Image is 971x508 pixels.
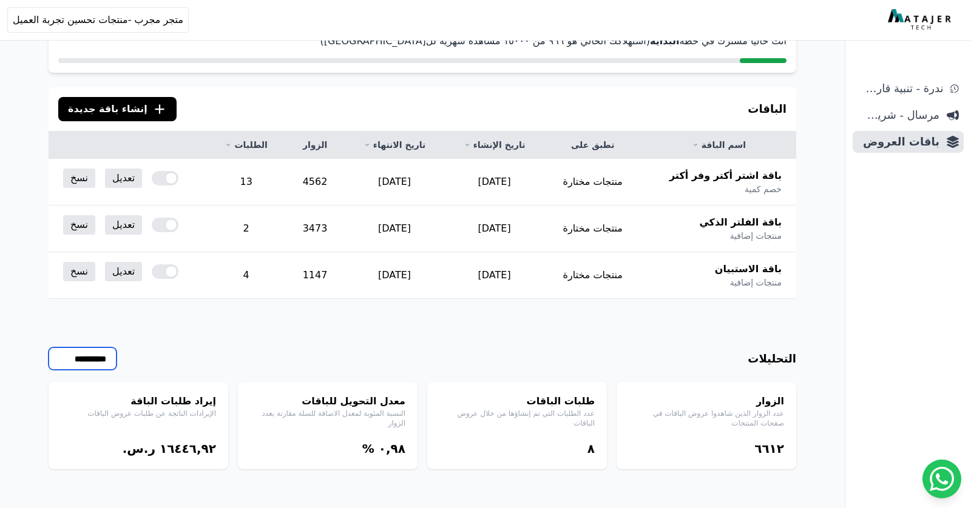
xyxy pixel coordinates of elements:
span: % [362,441,374,456]
td: منتجات مختارة [544,206,641,252]
h4: الزوار [629,394,784,409]
th: الزوار [285,132,344,159]
span: باقة الاستبيان [715,262,782,276]
span: باقة اشتر أكتر وفر أكتر [669,169,782,183]
td: 4562 [285,159,344,206]
h3: التحليلات [748,350,796,367]
td: [DATE] [445,206,544,252]
p: عدد الزوار الذين شاهدوا عروض الباقات في صفحات المنتجات [629,409,784,428]
bdi: ١٦٤٤٦,٩٢ [160,441,216,456]
td: [DATE] [345,252,445,299]
a: اسم الباقة [656,139,782,151]
h4: طلبات الباقات [439,394,595,409]
p: الإيرادات الناتجة عن طلبات عروض الباقات [61,409,216,418]
h3: الباقات [748,101,787,118]
a: نسخ [63,262,95,281]
a: تاريخ الإنشاء [459,139,530,151]
a: تعديل [105,262,142,281]
span: خصم كمية [745,183,782,195]
div: ٦٦١٢ [629,440,784,457]
span: باقة الفلتر الذكي [699,215,782,230]
td: 13 [207,159,286,206]
th: تطبق على [544,132,641,159]
a: تعديل [105,169,142,188]
td: [DATE] [345,159,445,206]
span: مرسال - شريط دعاية [858,107,939,124]
p: النسبة المئوية لمعدل الاضافة للسلة مقارنة بعدد الزوار [250,409,405,428]
div: ٨ [439,440,595,457]
a: نسخ [63,169,95,188]
a: تاريخ الانتهاء [359,139,430,151]
button: إنشاء باقة جديدة [58,97,177,121]
span: ندرة - تنبية قارب علي النفاذ [858,80,943,97]
h4: معدل التحويل للباقات [250,394,405,409]
bdi: ۰,٩٨ [379,441,405,456]
td: 2 [207,206,286,252]
span: متجر مجرب -منتجات تحسين تجربة العميل [13,13,183,27]
h4: إيراد طلبات الباقة [61,394,216,409]
strong: البداية [650,35,679,47]
span: إنشاء باقة جديدة [68,102,147,116]
span: منتجات إضافية [730,230,782,242]
p: أنت حاليا مشترك في خطة (استهلاكك الحالي هو ٩٦٦ من ١٥۰۰۰ مشاهدة شهرية لل[GEOGRAPHIC_DATA]) [58,34,787,48]
td: 3473 [285,206,344,252]
img: MatajerTech Logo [888,9,954,31]
span: ر.س. [123,441,155,456]
td: منتجات مختارة [544,159,641,206]
a: نسخ [63,215,95,235]
td: [DATE] [445,159,544,206]
td: 1147 [285,252,344,299]
a: تعديل [105,215,142,235]
p: عدد الطلبات التي تم إنشاؤها من خلال عروض الباقات [439,409,595,428]
td: 4 [207,252,286,299]
td: [DATE] [345,206,445,252]
button: متجر مجرب -منتجات تحسين تجربة العميل [7,7,189,33]
td: [DATE] [445,252,544,299]
span: باقات العروض [858,133,939,150]
td: منتجات مختارة [544,252,641,299]
a: الطلبات [222,139,271,151]
span: منتجات إضافية [730,276,782,289]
